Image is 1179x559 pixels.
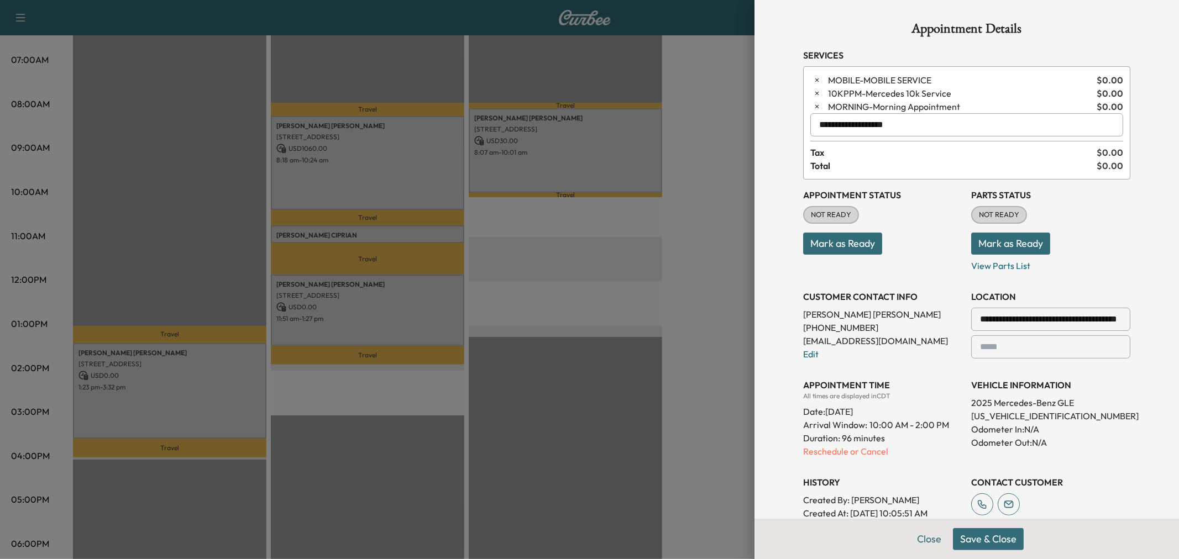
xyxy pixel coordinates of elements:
button: Save & Close [953,528,1024,550]
span: MOBILE SERVICE [828,73,1092,87]
p: Reschedule or Cancel [803,445,962,458]
p: [PHONE_NUMBER] [803,321,962,334]
p: Odometer In: N/A [971,423,1130,436]
h3: LOCATION [971,290,1130,303]
p: [PERSON_NAME] [PERSON_NAME] [803,308,962,321]
div: Date: [DATE] [803,400,962,418]
h3: History [803,476,962,489]
span: 10:00 AM - 2:00 PM [869,418,949,431]
h3: CUSTOMER CONTACT INFO [803,290,962,303]
span: $ 0.00 [1097,146,1123,159]
span: $ 0.00 [1097,87,1123,100]
p: Duration: 96 minutes [803,431,962,445]
p: 2025 Mercedes-Benz GLE [971,396,1130,409]
h1: Appointment Details [803,22,1130,40]
p: Arrival Window: [803,418,962,431]
p: Created At : [DATE] 10:05:51 AM [803,507,962,520]
span: $ 0.00 [1097,73,1123,87]
button: Mark as Ready [971,233,1050,255]
span: NOT READY [972,209,1026,220]
a: Edit [803,349,819,360]
p: Created By : [PERSON_NAME] [803,493,962,507]
span: Tax [810,146,1097,159]
div: All times are displayed in CDT [803,392,962,400]
h3: APPOINTMENT TIME [803,378,962,392]
button: Close [910,528,949,550]
p: Odometer Out: N/A [971,436,1130,449]
span: Mercedes 10k Service [828,87,1092,100]
h3: Parts Status [971,188,1130,202]
h3: Appointment Status [803,188,962,202]
button: Mark as Ready [803,233,882,255]
span: $ 0.00 [1097,159,1123,172]
span: NOT READY [804,209,858,220]
h3: Services [803,49,1130,62]
span: Total [810,159,1097,172]
span: Morning Appointment [828,100,1092,113]
span: $ 0.00 [1097,100,1123,113]
h3: CONTACT CUSTOMER [971,476,1130,489]
p: [EMAIL_ADDRESS][DOMAIN_NAME] [803,334,962,347]
p: [US_VEHICLE_IDENTIFICATION_NUMBER] [971,409,1130,423]
p: View Parts List [971,255,1130,272]
h3: VEHICLE INFORMATION [971,378,1130,392]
